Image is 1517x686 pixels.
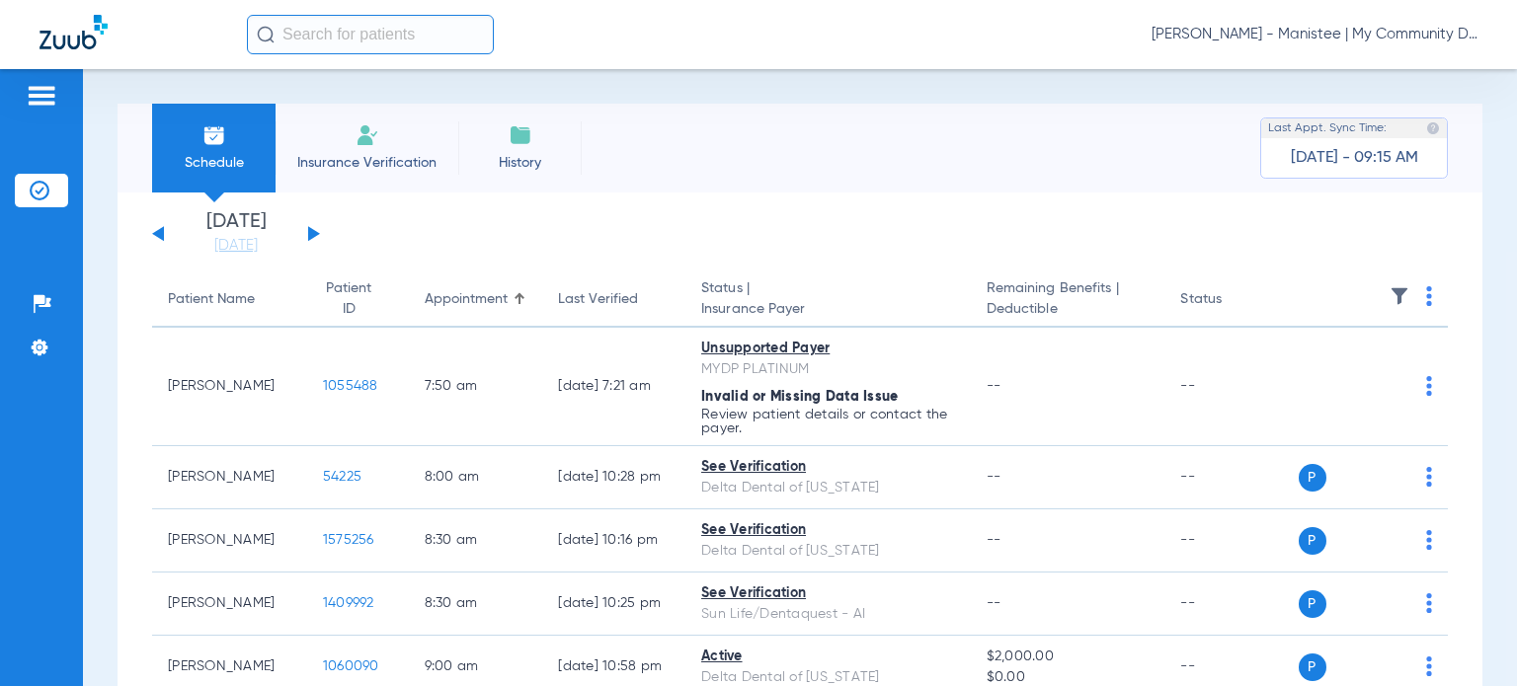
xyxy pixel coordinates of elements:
[247,15,494,54] input: Search for patients
[701,299,955,320] span: Insurance Payer
[409,446,543,509] td: 8:00 AM
[987,533,1001,547] span: --
[701,520,955,541] div: See Verification
[323,659,379,673] span: 1060090
[701,604,955,625] div: Sun Life/Dentaquest - AI
[167,153,261,173] span: Schedule
[40,15,108,49] img: Zuub Logo
[1299,590,1326,618] span: P
[542,509,685,572] td: [DATE] 10:16 PM
[409,572,543,636] td: 8:30 AM
[542,446,685,509] td: [DATE] 10:28 PM
[1426,467,1432,487] img: group-dot-blue.svg
[509,123,532,147] img: History
[152,328,307,446] td: [PERSON_NAME]
[152,572,307,636] td: [PERSON_NAME]
[356,123,379,147] img: Manual Insurance Verification
[425,289,508,310] div: Appointment
[542,328,685,446] td: [DATE] 7:21 AM
[701,390,898,404] span: Invalid or Missing Data Issue
[177,212,295,256] li: [DATE]
[290,153,443,173] span: Insurance Verification
[1299,527,1326,555] span: P
[701,457,955,478] div: See Verification
[987,299,1150,320] span: Deductible
[1164,272,1298,328] th: Status
[1164,509,1298,572] td: --
[558,289,670,310] div: Last Verified
[1426,121,1440,135] img: last sync help info
[701,647,955,667] div: Active
[323,278,393,320] div: Patient ID
[1426,593,1432,613] img: group-dot-blue.svg
[323,470,361,484] span: 54225
[1426,376,1432,396] img: group-dot-blue.svg
[701,541,955,562] div: Delta Dental of [US_STATE]
[323,533,374,547] span: 1575256
[323,379,378,393] span: 1055488
[425,289,527,310] div: Appointment
[257,26,275,43] img: Search Icon
[1291,148,1418,168] span: [DATE] - 09:15 AM
[1299,653,1326,681] span: P
[1268,118,1387,138] span: Last Appt. Sync Time:
[323,278,375,320] div: Patient ID
[1164,572,1298,636] td: --
[409,328,543,446] td: 7:50 AM
[1426,656,1432,676] img: group-dot-blue.svg
[1390,286,1409,306] img: filter.svg
[542,572,685,636] td: [DATE] 10:25 PM
[701,339,955,359] div: Unsupported Payer
[1426,530,1432,550] img: group-dot-blue.svg
[409,509,543,572] td: 8:30 AM
[1299,464,1326,492] span: P
[1164,328,1298,446] td: --
[177,236,295,256] a: [DATE]
[323,596,374,610] span: 1409992
[168,289,291,310] div: Patient Name
[152,446,307,509] td: [PERSON_NAME]
[26,84,57,108] img: hamburger-icon
[987,596,1001,610] span: --
[152,509,307,572] td: [PERSON_NAME]
[701,408,955,435] p: Review patient details or contact the payer.
[701,478,955,498] div: Delta Dental of [US_STATE]
[1426,286,1432,306] img: group-dot-blue.svg
[987,647,1150,667] span: $2,000.00
[202,123,226,147] img: Schedule
[1164,446,1298,509] td: --
[558,289,638,310] div: Last Verified
[701,359,955,380] div: MYDP PLATINUM
[168,289,255,310] div: Patient Name
[987,470,1001,484] span: --
[701,583,955,604] div: See Verification
[987,379,1001,393] span: --
[473,153,567,173] span: History
[1152,25,1477,44] span: [PERSON_NAME] - Manistee | My Community Dental Centers
[685,272,971,328] th: Status |
[971,272,1165,328] th: Remaining Benefits |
